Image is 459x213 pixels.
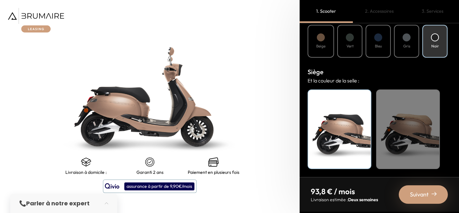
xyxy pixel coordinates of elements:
[311,196,378,203] p: Livraison estimée :
[308,77,451,84] p: Et la couleur de la selle :
[208,157,219,167] img: credit-cards.png
[432,191,437,196] img: right-arrow-2.png
[65,170,107,175] p: Livraison à domicile :
[105,182,120,190] img: logo qivio
[410,190,429,199] span: Suivant
[346,43,353,49] h4: Vert
[124,182,194,190] div: assurance à partir de 9,90€/mois
[380,93,436,102] h4: Beige
[431,43,439,49] h4: Noir
[136,170,164,175] p: Garanti 2 ans
[311,93,368,102] h4: Noir
[308,67,451,77] h3: Siège
[8,8,64,32] img: Brumaire Leasing
[348,197,378,202] span: Deux semaines
[316,43,325,49] h4: Beige
[188,170,239,175] p: Paiement en plusieurs fois
[403,43,410,49] h4: Gris
[103,180,197,193] button: assurance à partir de 9,90€/mois
[311,186,378,196] p: 93,8 € / mois
[81,157,91,167] img: shipping.png
[375,43,382,49] h4: Bleu
[145,157,155,167] img: certificat-de-garantie.png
